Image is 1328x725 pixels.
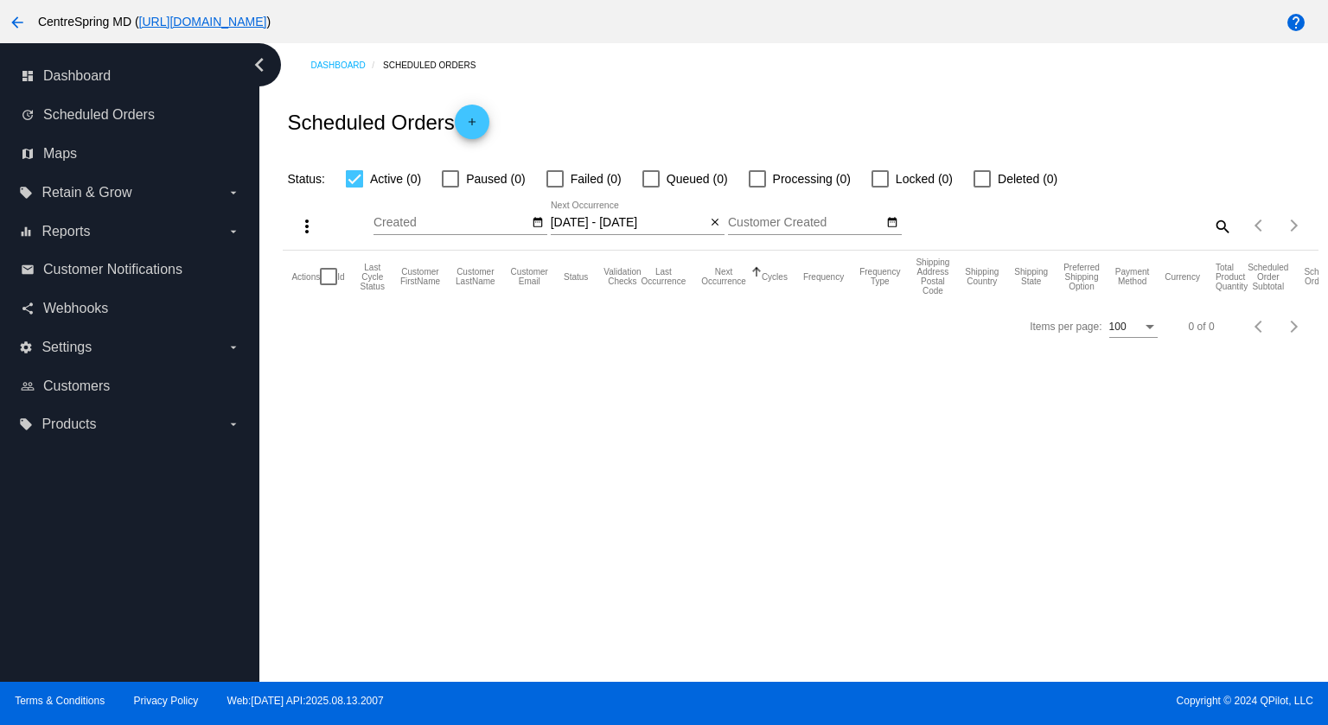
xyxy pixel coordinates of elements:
[21,372,240,400] a: people_outline Customers
[21,302,35,315] i: share
[1109,321,1127,333] span: 100
[1030,321,1101,333] div: Items per page:
[337,271,344,282] button: Change sorting for Id
[1242,309,1277,344] button: Previous page
[370,169,421,189] span: Active (0)
[21,147,35,161] i: map
[916,258,949,296] button: Change sorting for ShippingPostcode
[859,267,900,286] button: Change sorting for FrequencyType
[1248,263,1288,291] button: Change sorting for Subtotal
[564,271,588,282] button: Change sorting for Status
[41,340,92,355] span: Settings
[21,379,35,393] i: people_outline
[1211,213,1232,239] mat-icon: search
[43,146,77,162] span: Maps
[227,340,240,354] i: arrow_drop_down
[896,169,953,189] span: Locked (0)
[139,15,267,29] a: [URL][DOMAIN_NAME]
[15,695,105,707] a: Terms & Conditions
[679,695,1313,707] span: Copyright © 2024 QPilot, LLC
[310,52,383,79] a: Dashboard
[466,169,525,189] span: Paused (0)
[19,225,33,238] i: equalizer
[21,62,240,90] a: dashboard Dashboard
[1242,208,1277,243] button: Previous page
[227,417,240,431] i: arrow_drop_down
[21,108,35,122] i: update
[21,263,35,277] i: email
[1165,271,1200,282] button: Change sorting for CurrencyIso
[511,267,548,286] button: Change sorting for CustomerEmail
[21,69,35,83] i: dashboard
[603,251,641,302] mat-header-cell: Validation Checks
[287,172,325,186] span: Status:
[43,301,108,316] span: Webhooks
[571,169,622,189] span: Failed (0)
[373,216,529,230] input: Created
[43,107,155,123] span: Scheduled Orders
[709,216,721,230] mat-icon: close
[728,216,884,230] input: Customer Created
[1189,321,1215,333] div: 0 of 0
[41,417,96,432] span: Products
[762,271,788,282] button: Change sorting for Cycles
[287,105,488,139] h2: Scheduled Orders
[1277,208,1312,243] button: Next page
[21,101,240,129] a: update Scheduled Orders
[642,267,686,286] button: Change sorting for LastOccurrenceUtc
[462,116,482,137] mat-icon: add
[291,251,320,302] mat-header-cell: Actions
[19,340,33,354] i: settings
[456,267,495,286] button: Change sorting for CustomerLastName
[297,216,317,237] mat-icon: more_vert
[998,169,1057,189] span: Deleted (0)
[886,216,898,230] mat-icon: date_range
[134,695,199,707] a: Privacy Policy
[43,262,182,277] span: Customer Notifications
[1216,251,1248,302] mat-header-cell: Total Product Quantity
[38,15,271,29] span: CentreSpring MD ( )
[667,169,728,189] span: Queued (0)
[41,224,90,239] span: Reports
[773,169,851,189] span: Processing (0)
[41,185,131,200] span: Retain & Grow
[21,256,240,283] a: email Customer Notifications
[227,225,240,238] i: arrow_drop_down
[1277,309,1312,344] button: Next page
[400,267,440,286] button: Change sorting for CustomerFirstName
[532,216,544,230] mat-icon: date_range
[701,267,746,286] button: Change sorting for NextOccurrenceUtc
[383,52,491,79] a: Scheduled Orders
[1115,267,1149,286] button: Change sorting for PaymentMethod.Type
[21,140,240,168] a: map Maps
[227,186,240,200] i: arrow_drop_down
[965,267,999,286] button: Change sorting for ShippingCountry
[19,417,33,431] i: local_offer
[1109,321,1158,334] mat-select: Items per page:
[803,271,844,282] button: Change sorting for Frequency
[551,216,706,230] input: Next Occurrence
[227,695,384,707] a: Web:[DATE] API:2025.08.13.2007
[43,378,110,394] span: Customers
[43,68,111,84] span: Dashboard
[361,263,385,291] button: Change sorting for LastProcessingCycleId
[246,51,273,79] i: chevron_left
[1014,267,1048,286] button: Change sorting for ShippingState
[1063,263,1100,291] button: Change sorting for PreferredShippingOption
[7,12,28,33] mat-icon: arrow_back
[21,295,240,322] a: share Webhooks
[19,186,33,200] i: local_offer
[1286,12,1306,33] mat-icon: help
